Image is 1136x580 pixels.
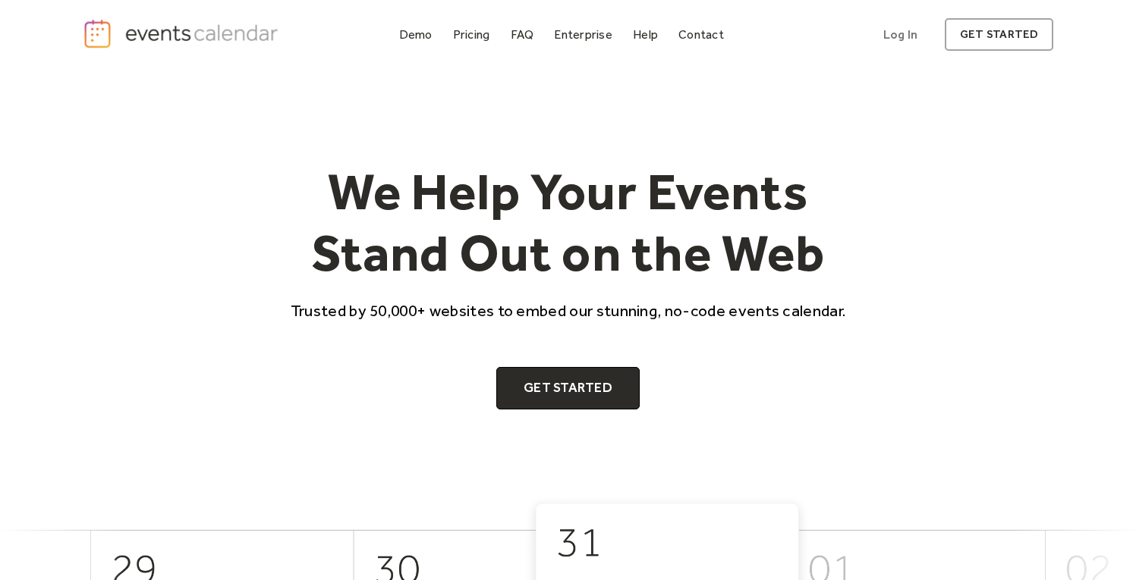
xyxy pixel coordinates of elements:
div: Help [633,30,658,39]
a: FAQ [505,24,540,45]
div: Demo [399,30,433,39]
a: Help [627,24,664,45]
div: Contact [678,30,724,39]
div: Pricing [453,30,490,39]
div: FAQ [511,30,534,39]
a: get started [945,18,1053,51]
a: Get Started [496,367,640,409]
h1: We Help Your Events Stand Out on the Web [277,161,860,284]
a: home [83,18,283,49]
a: Demo [393,24,439,45]
a: Pricing [447,24,496,45]
a: Log In [868,18,933,51]
a: Enterprise [548,24,618,45]
p: Trusted by 50,000+ websites to embed our stunning, no-code events calendar. [277,299,860,321]
a: Contact [672,24,730,45]
div: Enterprise [554,30,612,39]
